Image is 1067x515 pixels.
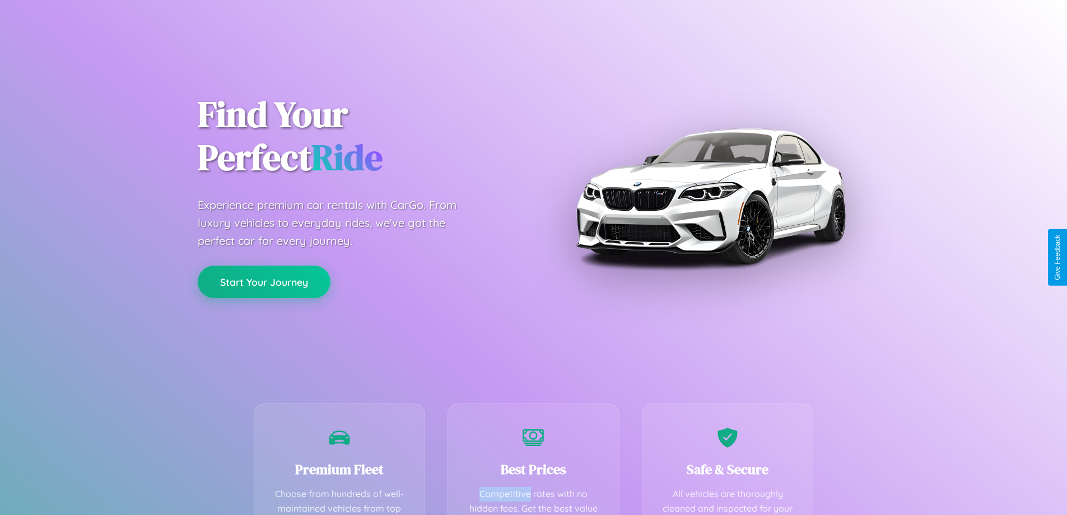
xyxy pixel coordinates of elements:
h3: Premium Fleet [271,460,408,479]
span: Ride [311,133,383,182]
h3: Safe & Secure [659,460,796,479]
img: Premium BMW car rental vehicle [570,56,850,336]
div: Give Feedback [1054,235,1061,280]
button: Start Your Journey [198,266,330,298]
h1: Find Your Perfect [198,93,517,179]
h3: Best Prices [465,460,602,479]
p: Experience premium car rentals with CarGo. From luxury vehicles to everyday rides, we've got the ... [198,196,478,250]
